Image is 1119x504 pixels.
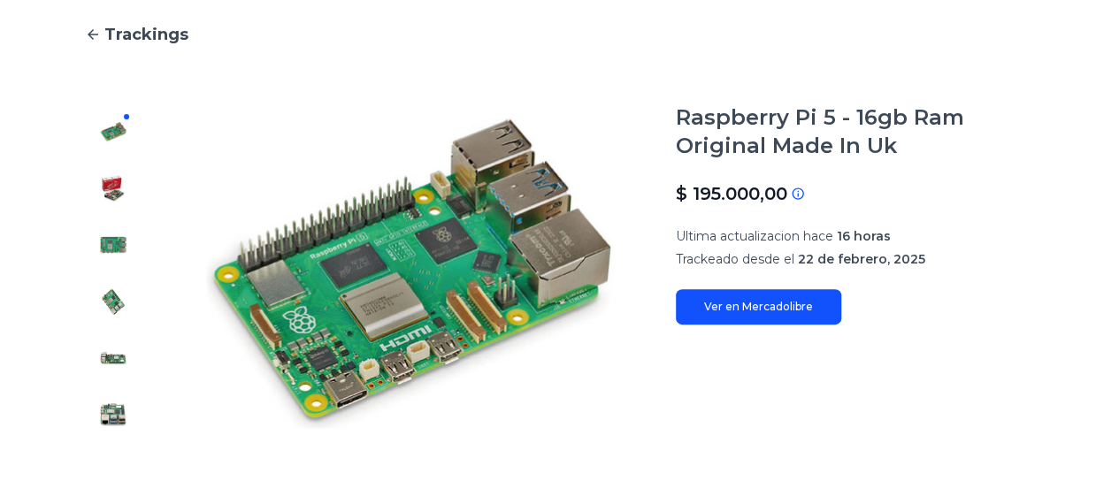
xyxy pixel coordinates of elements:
[99,401,127,429] img: Raspberry Pi 5 - 16gb Ram Original Made In Uk
[676,228,833,244] span: Ultima actualizacion hace
[837,228,891,244] span: 16 horas
[177,103,640,443] img: Raspberry Pi 5 - 16gb Ram Original Made In Uk
[85,22,1034,47] a: Trackings
[676,181,787,206] p: $ 195.000,00
[104,22,188,47] span: Trackings
[676,251,794,267] span: Trackeado desde el
[99,344,127,372] img: Raspberry Pi 5 - 16gb Ram Original Made In Uk
[676,103,1034,160] h1: Raspberry Pi 5 - 16gb Ram Original Made In Uk
[99,118,127,146] img: Raspberry Pi 5 - 16gb Ram Original Made In Uk
[798,251,925,267] span: 22 de febrero, 2025
[99,231,127,259] img: Raspberry Pi 5 - 16gb Ram Original Made In Uk
[676,289,841,325] a: Ver en Mercadolibre
[99,287,127,316] img: Raspberry Pi 5 - 16gb Ram Original Made In Uk
[99,174,127,202] img: Raspberry Pi 5 - 16gb Ram Original Made In Uk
